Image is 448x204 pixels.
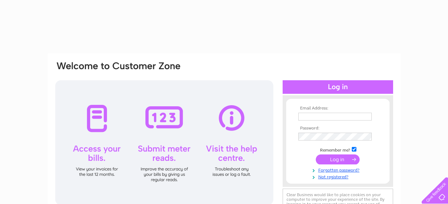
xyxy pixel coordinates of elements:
th: Email Address: [297,106,379,111]
input: Submit [316,154,360,164]
td: Remember me? [297,146,379,153]
a: Forgotten password? [298,166,379,173]
th: Password: [297,126,379,131]
a: Not registered? [298,173,379,180]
